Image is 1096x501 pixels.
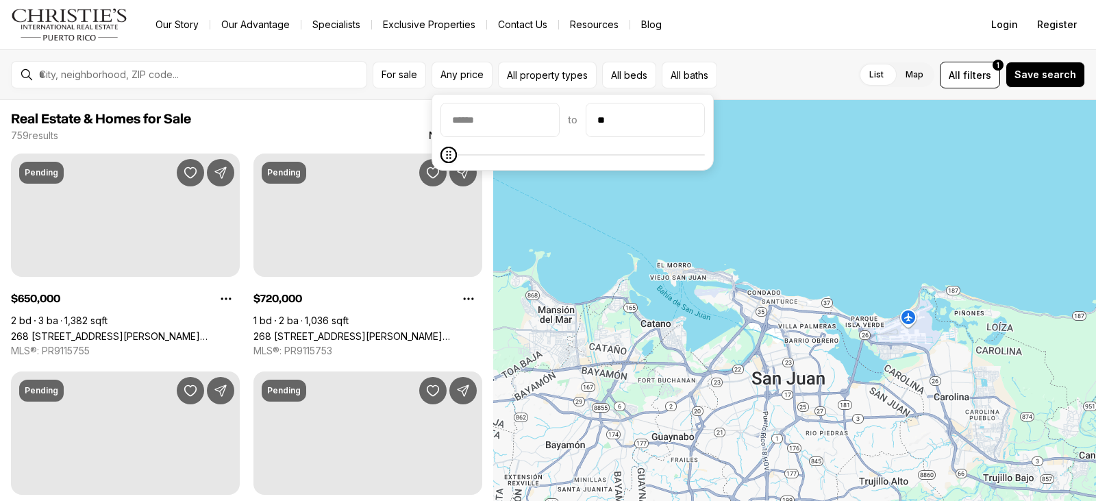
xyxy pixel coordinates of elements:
span: All [949,68,960,82]
button: All property types [498,62,597,88]
label: List [858,62,895,87]
button: Save Property: 268 AVENIDA JUAN PONCE DE LEON #1607 [419,377,447,404]
button: Contact Us [487,15,558,34]
a: Exclusive Properties [372,15,486,34]
button: Register [1029,11,1085,38]
button: Share Property [449,377,477,404]
img: logo [11,8,128,41]
p: Pending [25,385,58,396]
span: to [568,114,577,125]
input: priceMax [586,103,704,136]
a: 268 AVENIDA JUAN PONCE DE LEON #1405, SAN JUAN PR, 00917 [253,330,482,342]
button: Login [983,11,1026,38]
span: filters [963,68,991,82]
a: Our Story [145,15,210,34]
button: All beds [602,62,656,88]
p: 759 results [11,130,58,141]
a: Our Advantage [210,15,301,34]
a: Blog [630,15,673,34]
button: Save Property: 268 AVENIDA JUAN PONCE DE LEON #1502 [177,159,204,186]
span: Any price [440,69,484,80]
span: Register [1037,19,1077,30]
button: Share Property [207,377,234,404]
p: Pending [25,167,58,178]
button: Any price [432,62,493,88]
span: Login [991,19,1018,30]
button: For sale [373,62,426,88]
p: Pending [267,167,301,178]
button: Save Property: 268 AVENIDA JUAN PONCE DE LEON #1405 [419,159,447,186]
span: 1 [997,60,999,71]
button: Property options [455,285,482,313]
span: Maximum [440,147,457,163]
span: For sale [382,69,417,80]
span: Real Estate & Homes for Sale [11,112,191,126]
input: priceMin [441,103,559,136]
button: Save search [1006,62,1085,88]
span: Newest [429,130,466,141]
button: Share Property [449,159,477,186]
p: Pending [267,385,301,396]
button: Share Property [207,159,234,186]
span: Save search [1014,69,1076,80]
label: Map [895,62,934,87]
button: Newest [421,122,490,149]
button: Property options [212,285,240,313]
button: Save Property: 268 AVENIDA JUAN PONCE DE LEON #1207 [177,377,204,404]
a: Specialists [301,15,371,34]
button: Allfilters1 [940,62,1000,88]
a: Resources [559,15,630,34]
a: 268 AVENIDA JUAN PONCE DE LEON #1502, SAN JUAN PR, 00917 [11,330,240,342]
button: All baths [662,62,717,88]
